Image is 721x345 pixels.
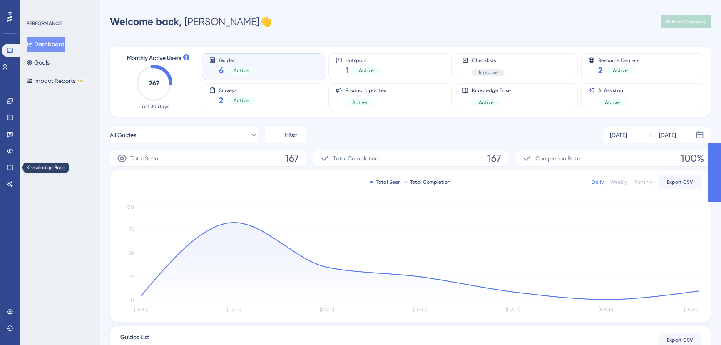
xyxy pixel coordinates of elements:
span: Export CSV [667,179,693,185]
span: Knowledge Base [472,87,511,94]
div: Weekly [610,179,627,185]
tspan: 0 [131,297,134,303]
span: Filter [284,130,297,140]
span: 2 [219,95,224,106]
span: Active [234,97,249,104]
button: Filter [265,127,306,143]
span: 6 [219,65,224,76]
button: Dashboard [27,37,65,52]
span: Hotspots [346,57,380,63]
div: [DATE] [659,130,676,140]
button: Goals [27,55,50,70]
span: 2 [598,65,603,76]
span: 167 [285,152,299,165]
span: Checklists [472,57,505,64]
div: Monthly [634,179,652,185]
tspan: [DATE] [134,307,148,312]
tspan: 25 [129,274,134,280]
span: Last 30 days [139,103,169,110]
tspan: 50 [128,250,134,256]
span: Active [234,67,249,74]
span: Active [605,99,620,106]
span: AI Assistant [598,87,627,94]
button: Publish Changes [661,15,711,28]
span: Completion Rate [535,153,580,163]
span: 100% [681,152,704,165]
span: Surveys [219,87,255,93]
span: Guides [219,57,255,63]
div: Total Seen [370,179,401,185]
span: Active [359,67,374,74]
div: [DATE] [610,130,627,140]
tspan: [DATE] [599,307,613,312]
button: All Guides [110,127,258,143]
span: Total Seen [130,153,158,163]
div: [PERSON_NAME] 👋 [110,15,272,28]
span: 167 [487,152,501,165]
span: 1 [346,65,349,76]
div: PERFORMANCE [27,20,62,27]
tspan: 100 [126,204,134,210]
div: Total Completion [404,179,450,185]
tspan: [DATE] [413,307,427,312]
div: Daily [592,179,604,185]
span: Active [613,67,628,74]
span: Export CSV [667,337,693,343]
span: Product Updates [346,87,386,94]
tspan: [DATE] [227,307,241,312]
button: Export CSV [659,175,701,189]
tspan: 75 [129,226,134,232]
tspan: [DATE] [320,307,334,312]
div: BETA [77,79,85,83]
span: Publish Changes [666,18,706,25]
span: Active [352,99,367,106]
span: Welcome back, [110,15,182,27]
span: Total Completion [333,153,378,163]
span: Inactive [479,69,498,76]
iframe: UserGuiding AI Assistant Launcher [686,312,711,337]
span: All Guides [110,130,136,140]
text: 267 [149,79,159,87]
tspan: [DATE] [506,307,520,312]
span: Monthly Active Users [127,53,181,63]
span: Active [479,99,494,106]
span: Resource Centers [598,57,639,63]
tspan: [DATE] [684,307,698,312]
button: Impact ReportsBETA [27,73,85,88]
